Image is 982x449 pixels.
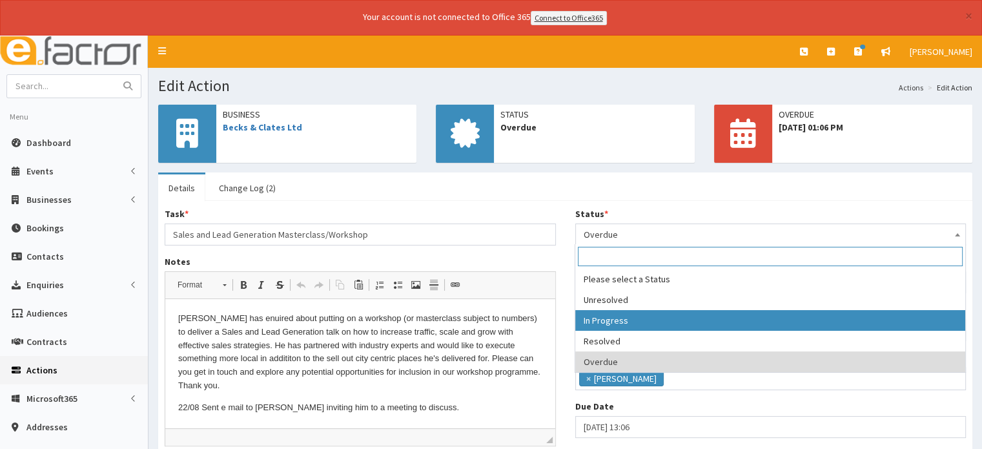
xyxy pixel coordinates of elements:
span: Drag to resize [546,437,553,443]
a: Image [407,277,425,293]
label: Status [575,207,608,220]
h1: Edit Action [158,78,972,94]
span: Businesses [26,194,72,205]
li: Edit Action [925,82,972,93]
a: Connect to Office365 [531,11,607,25]
label: Due Date [575,400,614,413]
span: Format [171,277,216,293]
a: Redo (Ctrl+Y) [310,277,328,293]
span: Dashboard [26,137,71,149]
span: Contracts [26,336,67,348]
li: Mark Webb [579,371,664,386]
span: Audiences [26,308,68,319]
span: Status [500,108,688,121]
span: Overdue [500,121,688,134]
a: Becks & Clates Ltd [223,121,302,133]
a: Strike Through [271,277,289,293]
a: Insert Horizontal Line [425,277,443,293]
input: Search... [7,75,116,98]
span: Contacts [26,251,64,262]
a: Link (Ctrl+L) [446,277,464,293]
a: Copy (Ctrl+C) [331,277,349,293]
a: Paste (Ctrl+V) [349,277,367,293]
a: Actions [899,82,923,93]
li: Overdue [575,351,965,372]
a: Bold (Ctrl+B) [234,277,252,293]
a: Insert/Remove Bulleted List [389,277,407,293]
span: Microsoft365 [26,393,77,404]
div: Your account is not connected to Office 365 [107,10,863,25]
li: Unresolved [575,289,965,310]
a: Change Log (2) [209,174,286,202]
label: Notes [165,255,190,268]
label: Task [165,207,189,220]
a: Format [170,276,233,294]
li: Please select a Status [575,269,965,289]
li: Resolved [575,331,965,351]
a: Italic (Ctrl+I) [252,277,271,293]
span: Overdue [575,224,967,245]
span: Business [223,108,410,121]
a: [PERSON_NAME] [900,36,982,68]
a: Details [158,174,205,202]
span: × [586,372,591,385]
span: OVERDUE [779,108,966,121]
span: Enquiries [26,279,64,291]
span: [PERSON_NAME] [910,46,972,57]
span: Actions [26,364,57,376]
li: In Progress [575,310,965,331]
button: × [965,9,972,23]
span: [DATE] 01:06 PM [779,121,966,134]
span: Overdue [584,225,958,244]
a: Insert/Remove Numbered List [371,277,389,293]
a: Undo (Ctrl+Z) [292,277,310,293]
span: Events [26,165,54,177]
span: Addresses [26,421,68,433]
span: Bookings [26,222,64,234]
iframe: Rich Text Editor, notes [165,299,555,428]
